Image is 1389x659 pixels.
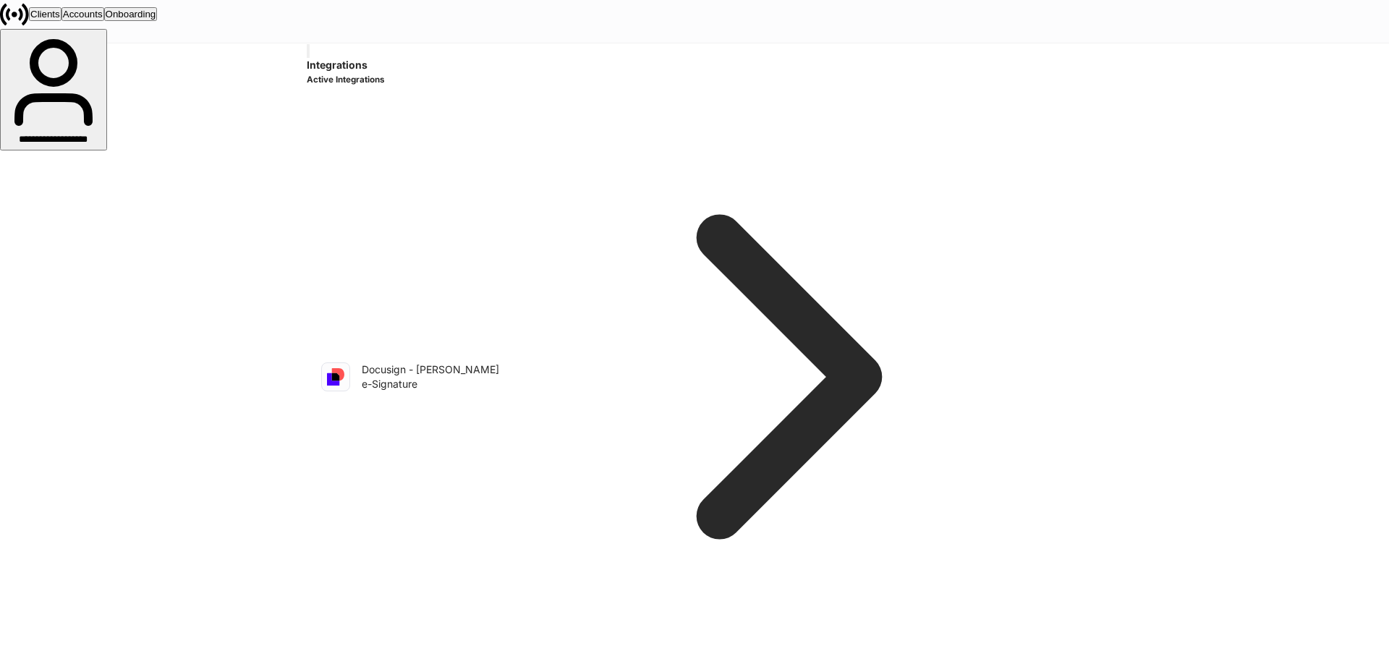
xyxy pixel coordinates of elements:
button: Clients [29,7,61,21]
div: Clients [30,9,60,20]
h4: Integrations [307,58,1082,72]
button: Onboarding [104,7,158,21]
div: Onboarding [106,9,156,20]
div: Docusign - [PERSON_NAME] [362,362,499,377]
button: Accounts [61,7,104,21]
div: Accounts [63,9,103,20]
div: e-Signature [362,377,499,391]
h5: Active Integrations [307,72,1082,87]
